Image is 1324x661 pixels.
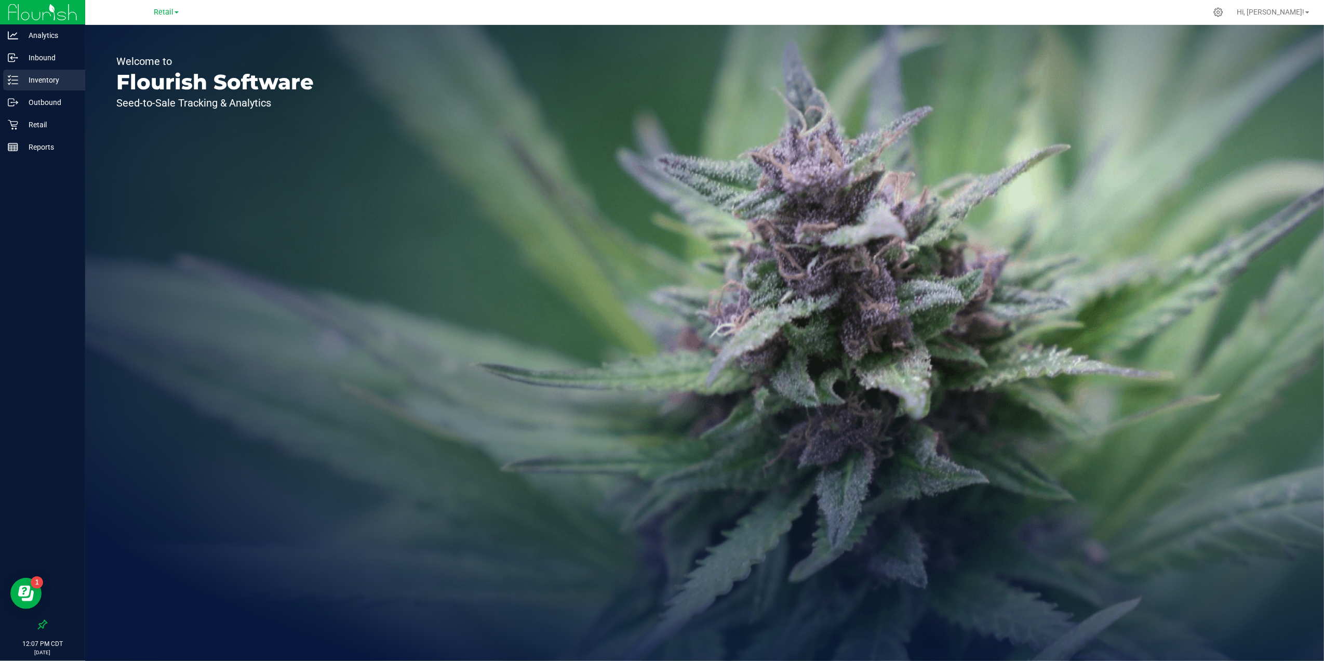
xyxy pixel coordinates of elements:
[116,98,314,108] p: Seed-to-Sale Tracking & Analytics
[18,29,81,42] p: Analytics
[8,97,18,108] inline-svg: Outbound
[116,56,314,67] p: Welcome to
[116,72,314,92] p: Flourish Software
[1212,7,1225,17] div: Manage settings
[31,576,43,589] iframe: Resource center unread badge
[1237,8,1304,16] span: Hi, [PERSON_NAME]!
[154,8,173,17] span: Retail
[8,30,18,41] inline-svg: Analytics
[18,51,81,64] p: Inbound
[5,649,81,656] p: [DATE]
[8,52,18,63] inline-svg: Inbound
[18,141,81,153] p: Reports
[10,578,42,609] iframe: Resource center
[8,75,18,85] inline-svg: Inventory
[18,118,81,131] p: Retail
[18,74,81,86] p: Inventory
[8,142,18,152] inline-svg: Reports
[5,639,81,649] p: 12:07 PM CDT
[37,619,48,630] label: Pin the sidebar to full width on large screens
[8,120,18,130] inline-svg: Retail
[18,96,81,109] p: Outbound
